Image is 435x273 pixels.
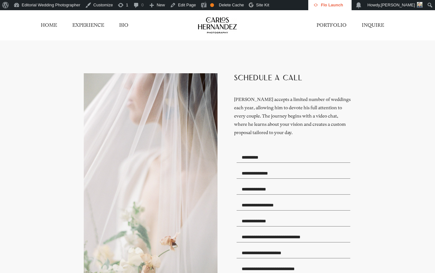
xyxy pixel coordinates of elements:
[72,22,104,29] a: EXPERIENCE
[234,95,351,137] div: [PERSON_NAME] accepts a limited number of weddings each year, allowing him to devote his full att...
[275,2,310,9] img: Views over 48 hours. Click for more Jetpack Stats.
[381,3,415,7] span: [PERSON_NAME]
[317,22,346,29] a: PORTFOLIO
[41,22,57,29] a: HOME
[210,3,214,7] div: OK
[119,22,128,29] a: BIO
[256,3,269,7] span: Site Kit
[362,22,384,29] a: INQUIRE
[234,73,351,92] h2: Schedule a call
